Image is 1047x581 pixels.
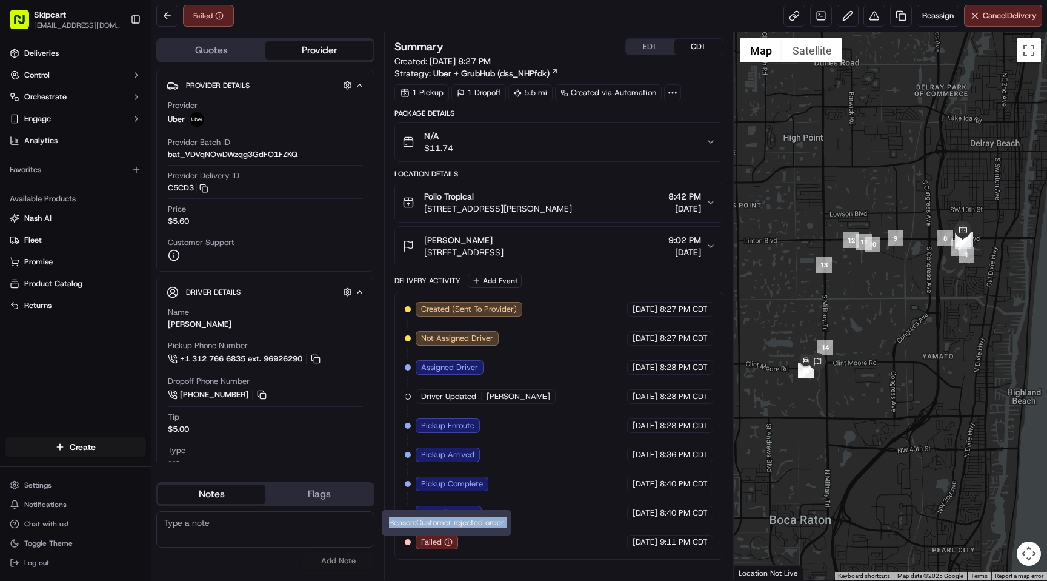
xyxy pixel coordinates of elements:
input: Got a question? Start typing here... [32,78,218,91]
img: 1736555255976-a54dd68f-1ca7-489b-9aae-adbdc363a1c4 [12,116,34,138]
span: 8:36 PM CDT [660,449,708,460]
img: Jose Romo [12,209,32,229]
span: $5.60 [168,216,189,227]
span: Provider Batch ID [168,137,230,148]
span: 9:02 PM [668,234,701,246]
span: Reassign [922,10,954,21]
a: Created via Automation [555,84,662,101]
span: Orchestrate [24,92,67,102]
a: Promise [10,257,141,267]
a: Returns [10,300,141,311]
div: Location Not Live [734,565,803,580]
span: Dropoff Phone Number [168,376,250,387]
span: Uber [168,114,185,125]
span: Cancel Delivery [983,10,1037,21]
span: Log out [24,558,49,568]
div: 📗 [12,272,22,282]
span: [STREET_ADDRESS][PERSON_NAME] [424,203,572,215]
span: [DATE] [107,188,132,198]
span: [DATE] [668,246,701,258]
button: Fleet [5,230,146,250]
span: Price [168,204,186,215]
span: Deliveries [24,48,59,59]
div: We're available if you need us! [55,128,167,138]
button: Toggle fullscreen view [1017,38,1041,62]
span: N/A [424,130,453,142]
span: [PERSON_NAME] [424,234,493,246]
span: 8:28 PM CDT [660,362,708,373]
a: Open this area in Google Maps (opens a new window) [737,565,777,580]
a: Powered byPylon [85,300,147,310]
span: [DATE] [107,221,132,230]
div: Package Details [394,109,723,118]
div: car [168,457,179,468]
span: [DATE] [668,203,701,215]
a: Fleet [10,235,141,246]
span: Toggle Theme [24,539,73,548]
button: Driver Details [167,282,364,302]
a: 📗Knowledge Base [7,266,98,288]
button: [EMAIL_ADDRESS][DOMAIN_NAME] [34,21,121,30]
span: Assigned Driver [421,362,478,373]
span: Not Assigned Driver [421,333,493,344]
button: Log out [5,554,146,571]
span: Settings [24,480,52,490]
span: Provider [168,100,198,111]
span: Fleet [24,235,42,246]
button: Skipcart [34,8,66,21]
span: +1 312 766 6835 ext. 96926290 [180,354,302,364]
button: Keyboard shortcuts [838,572,890,580]
span: 8:28 PM CDT [660,420,708,431]
span: • [101,221,105,230]
button: Engage [5,109,146,129]
button: Flags [265,485,373,504]
button: See all [188,155,221,170]
button: Create [5,437,146,457]
a: Terms (opens in new tab) [971,573,988,579]
div: 2 [951,240,967,256]
span: 8:27 PM CDT [660,333,708,344]
div: Available Products [5,189,146,209]
button: Orchestrate [5,87,146,107]
button: N/A$11.74 [395,123,722,161]
img: 8571987876998_91fb9ceb93ad5c398215_72.jpg [25,116,47,138]
span: [PERSON_NAME] [487,391,550,402]
div: 10 [865,237,880,252]
button: Pollo Tropical[STREET_ADDRESS][PERSON_NAME]8:42 PM[DATE] [395,183,722,222]
span: [STREET_ADDRESS] [424,246,504,258]
span: Notifications [24,500,67,509]
span: Chat with us! [24,519,68,529]
div: Location Details [394,169,723,179]
button: Promise [5,252,146,272]
span: Uber + GrubHub (dss_NHPfdk) [433,67,550,79]
span: Pickup Arrived [421,449,474,460]
button: Nash AI [5,209,146,228]
a: +1 312 766 6835 ext. 96926290 [168,352,322,366]
span: 8:42 PM [668,190,701,203]
span: Nash AI [24,213,52,224]
div: 13 [816,257,832,273]
span: Dropoff Enroute [421,508,476,519]
a: Analytics [5,131,146,150]
button: EDT [626,39,674,55]
div: Failed [183,5,234,27]
span: 8:28 PM CDT [660,391,708,402]
div: Past conversations [12,158,81,167]
button: Toggle Theme [5,535,146,552]
button: Chat with us! [5,516,146,532]
img: Jose Romo [12,176,32,196]
span: Type [168,445,185,456]
a: [PHONE_NUMBER] [168,388,268,401]
button: Reassign [917,5,959,27]
button: Map camera controls [1017,542,1041,566]
a: Report a map error [995,573,1043,579]
span: Failed [421,537,442,548]
a: Deliveries [5,44,146,63]
span: 8:40 PM CDT [660,479,708,489]
div: 5.5 mi [508,84,553,101]
span: [PHONE_NUMBER] [180,389,248,400]
button: Product Catalog [5,274,146,294]
a: Product Catalog [10,278,141,289]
